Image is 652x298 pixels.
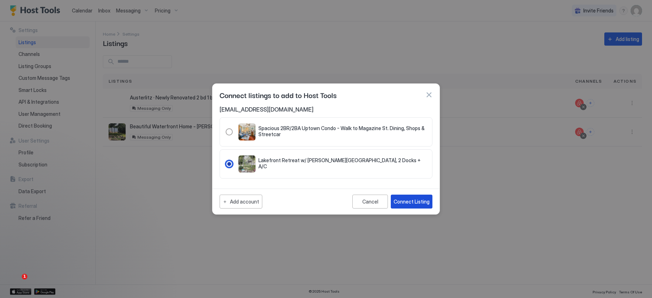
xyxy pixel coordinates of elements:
[258,157,426,170] span: Lakefront Retreat w/ [PERSON_NAME][GEOGRAPHIC_DATA], 2 Docks + A/C
[22,274,27,279] span: 1
[220,106,432,113] span: [EMAIL_ADDRESS][DOMAIN_NAME]
[226,155,426,173] div: RadioGroup
[238,155,256,173] div: listing image
[7,274,24,291] iframe: Intercom live chat
[391,195,432,209] button: Connect Listing
[226,123,426,140] div: RadioGroup
[226,123,426,140] div: 321.4799088.5373255
[362,199,378,205] div: Cancel
[5,229,148,279] iframe: Intercom notifications message
[258,125,426,138] span: Spacious 2BR/2BA Uptown Condo - Walk to Magazine St. Dining, Shops & Streetcar
[220,195,262,209] button: Add account
[352,195,388,209] button: Cancel
[226,155,426,173] div: 321.1505475.2064259
[238,123,256,140] div: listing image
[394,198,430,205] div: Connect Listing
[230,198,259,205] div: Add account
[220,89,337,100] span: Connect listings to add to Host Tools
